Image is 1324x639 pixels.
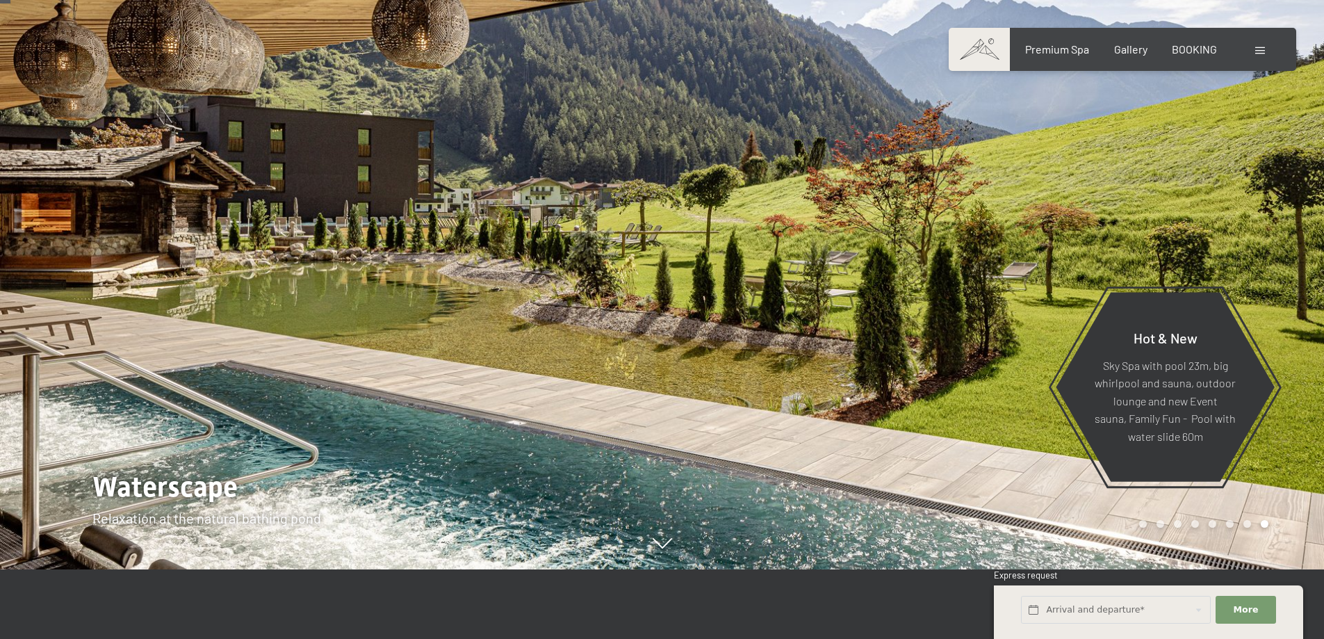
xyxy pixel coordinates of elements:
[1191,520,1199,528] div: Carousel Page 4
[994,569,1058,581] span: Express request
[1226,520,1234,528] div: Carousel Page 6
[1261,520,1268,528] div: Carousel Page 8 (Current Slide)
[1216,596,1275,624] button: More
[1174,520,1182,528] div: Carousel Page 3
[1114,42,1147,56] a: Gallery
[1157,520,1164,528] div: Carousel Page 2
[1172,42,1217,56] a: BOOKING
[1134,329,1198,346] span: Hot & New
[1055,291,1275,483] a: Hot & New Sky Spa with pool 23m, big whirlpool and sauna, outdoor lounge and new Event sauna, Fam...
[1134,520,1268,528] div: Carousel Pagination
[1243,520,1251,528] div: Carousel Page 7
[1090,356,1241,445] p: Sky Spa with pool 23m, big whirlpool and sauna, outdoor lounge and new Event sauna, Family Fun - ...
[1025,42,1089,56] a: Premium Spa
[1209,520,1216,528] div: Carousel Page 5
[1234,604,1259,616] span: More
[1139,520,1147,528] div: Carousel Page 1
